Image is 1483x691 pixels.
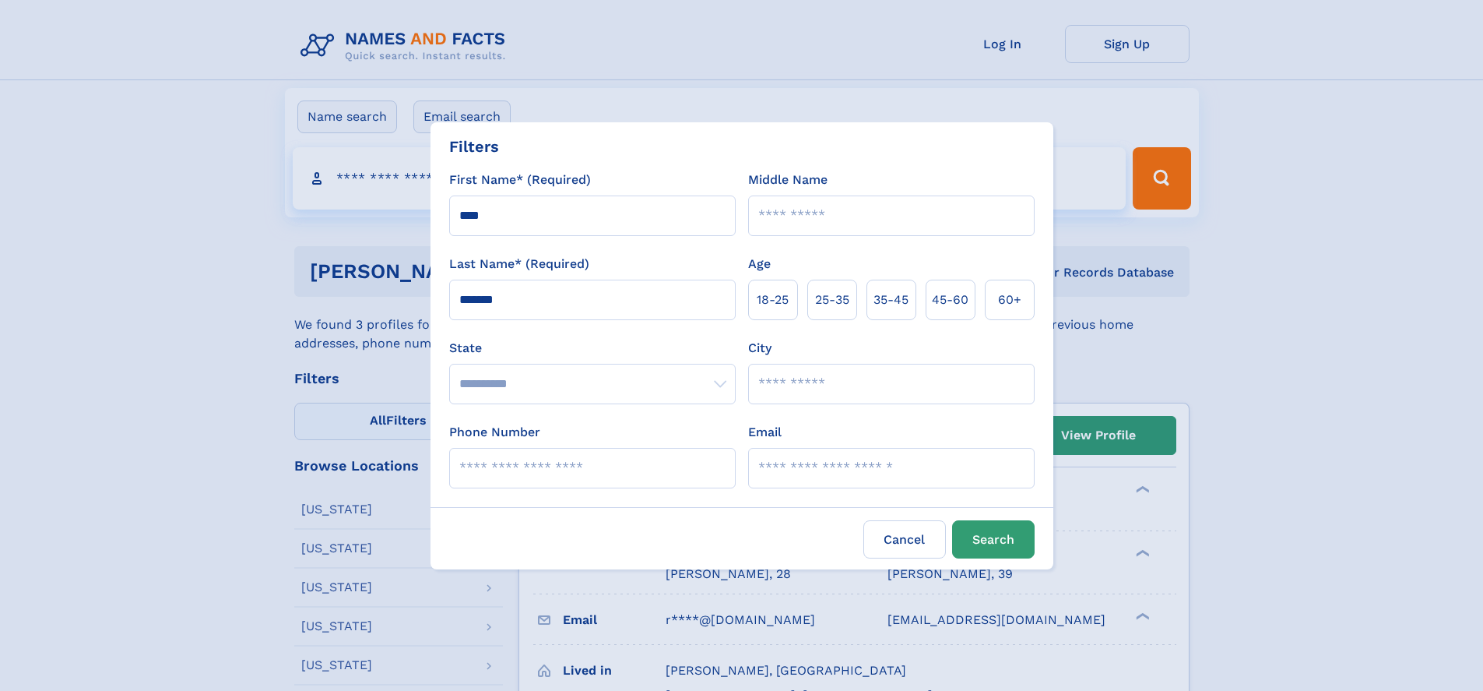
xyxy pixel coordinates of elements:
[748,255,771,273] label: Age
[449,171,591,189] label: First Name* (Required)
[757,291,789,309] span: 18‑25
[863,520,946,559] label: Cancel
[815,291,849,309] span: 25‑35
[449,135,499,158] div: Filters
[449,339,736,358] label: State
[952,520,1035,559] button: Search
[998,291,1021,309] span: 60+
[449,423,540,442] label: Phone Number
[932,291,968,309] span: 45‑60
[748,339,771,358] label: City
[748,171,828,189] label: Middle Name
[449,255,589,273] label: Last Name* (Required)
[748,423,782,442] label: Email
[873,291,908,309] span: 35‑45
